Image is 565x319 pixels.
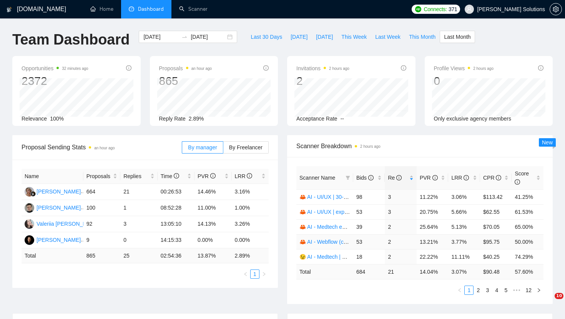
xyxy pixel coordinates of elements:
[480,234,512,249] td: $95.75
[286,31,312,43] button: [DATE]
[512,204,543,219] td: 61.53%
[480,264,512,279] td: $ 90.48
[341,116,344,122] span: --
[259,269,269,279] button: right
[194,184,231,200] td: 14.46%
[22,169,83,184] th: Name
[296,141,543,151] span: Scanner Breakdown
[194,216,231,232] td: 14.13%
[385,249,417,264] td: 2
[232,248,269,263] td: 2.89 %
[299,175,335,181] span: Scanner Name
[158,232,194,248] td: 14:15:33
[510,286,523,295] span: •••
[159,74,212,88] div: 865
[50,116,64,122] span: 100%
[483,286,492,294] a: 3
[434,116,512,122] span: Only exclusive agency members
[181,34,188,40] span: swap-right
[434,74,494,88] div: 0
[353,204,385,219] td: 53
[120,248,157,263] td: 25
[385,189,417,204] td: 3
[388,175,402,181] span: Re
[353,264,385,279] td: 684
[194,232,231,248] td: 0.00%
[415,6,421,12] img: upwork-logo.png
[501,286,510,295] li: 5
[434,64,494,73] span: Profile Views
[25,188,81,194] a: MC[PERSON_NAME]
[420,175,438,181] span: PVR
[455,286,464,295] li: Previous Page
[37,220,100,228] div: Valeriia [PERSON_NAME]
[138,6,164,12] span: Dashboard
[515,179,520,185] span: info-circle
[344,172,352,183] span: filter
[22,248,83,263] td: Total
[312,31,337,43] button: [DATE]
[120,169,157,184] th: Replies
[25,235,34,245] img: BR
[90,6,113,12] a: homeHome
[448,204,480,219] td: 5.66%
[30,191,36,197] img: gigradar-bm.png
[235,173,253,179] span: LRR
[120,216,157,232] td: 3
[25,220,100,226] a: VRValeriia [PERSON_NAME]
[537,288,541,293] span: right
[512,234,543,249] td: 50.00%
[22,64,88,73] span: Opportunities
[329,66,349,71] time: 2 hours ago
[417,234,449,249] td: 13.21%
[455,286,464,295] button: left
[555,293,563,299] span: 10
[191,66,212,71] time: an hour ago
[158,216,194,232] td: 13:05:10
[120,200,157,216] td: 1
[161,173,179,179] span: Time
[353,189,385,204] td: 98
[538,65,543,71] span: info-circle
[550,3,562,15] button: setting
[417,219,449,234] td: 25.64%
[210,173,216,179] span: info-circle
[467,7,472,12] span: user
[337,31,371,43] button: This Week
[523,286,534,294] a: 12
[7,3,12,16] img: logo
[83,184,120,200] td: 664
[232,200,269,216] td: 1.00%
[251,33,282,41] span: Last 30 Days
[120,232,157,248] td: 0
[143,33,178,41] input: Start date
[510,286,523,295] li: Next 5 Pages
[440,31,475,43] button: Last Month
[25,219,34,229] img: VR
[194,200,231,216] td: 11.00%
[123,172,148,180] span: Replies
[83,248,120,263] td: 865
[25,236,81,243] a: BR[PERSON_NAME]
[291,33,307,41] span: [DATE]
[448,219,480,234] td: 5.13%
[512,249,543,264] td: 74.29%
[542,139,553,145] span: New
[83,200,120,216] td: 100
[37,203,81,212] div: [PERSON_NAME]
[174,173,179,179] span: info-circle
[492,286,501,294] a: 4
[241,269,250,279] li: Previous Page
[247,173,252,179] span: info-circle
[550,6,562,12] span: setting
[158,200,194,216] td: 08:52:28
[360,144,381,149] time: 2 hours ago
[94,146,115,150] time: an hour ago
[496,175,501,180] span: info-circle
[480,219,512,234] td: $70.05
[22,74,88,88] div: 2372
[246,31,286,43] button: Last 30 Days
